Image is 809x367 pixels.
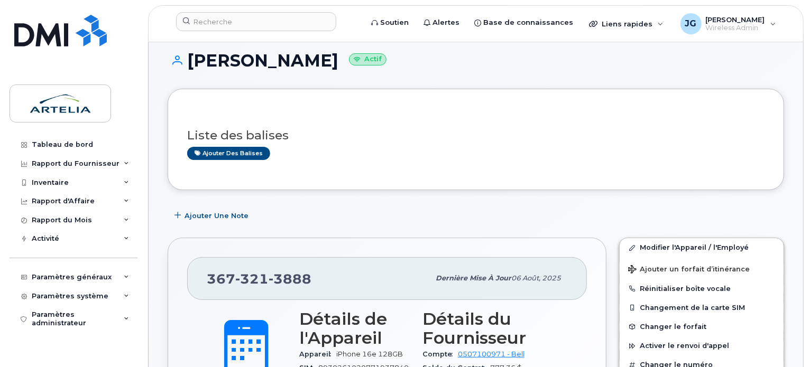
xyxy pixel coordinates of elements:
button: Changement de la carte SIM [620,298,784,317]
span: 321 [235,271,269,287]
span: 3888 [269,271,311,287]
span: Ajouter une Note [185,211,249,221]
span: Compte [422,350,458,358]
h3: Détails de l'Appareil [299,309,410,347]
button: Ajouter un forfait d’itinérance [620,258,784,279]
h3: Liste des balises [187,129,765,142]
small: Actif [349,53,387,65]
button: Réinitialiser boîte vocale [620,279,784,298]
a: Ajouter des balises [187,147,270,160]
button: Activer le renvoi d'appel [620,336,784,355]
a: Modifier l'Appareil / l'Employé [620,238,784,257]
a: 0507100971 - Bell [458,350,525,358]
span: Dernière mise à jour [436,274,511,282]
span: Ajouter un forfait d’itinérance [628,265,750,275]
span: iPhone 16e 128GB [336,350,403,358]
div: Justin Gauthier [673,13,784,34]
h1: [PERSON_NAME] [168,51,784,70]
span: Activer le renvoi d'appel [640,342,729,350]
button: Changer le forfait [620,317,784,336]
span: Changer le forfait [640,323,706,331]
h3: Détails du Fournisseur [422,309,568,347]
span: Appareil [299,350,336,358]
button: Ajouter une Note [168,206,258,225]
span: 06 août, 2025 [511,274,561,282]
span: 367 [207,271,311,287]
div: Liens rapides [582,13,671,34]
